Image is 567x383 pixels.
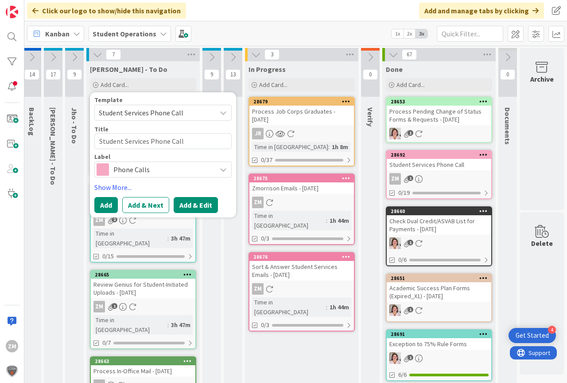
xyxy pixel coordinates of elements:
div: ZM [252,197,264,208]
div: Archive [530,74,554,84]
div: Sort & Answer Student Services Emails - [DATE] [249,261,354,280]
span: Add Card... [259,81,287,89]
img: EW [389,352,401,364]
div: 28653 [387,98,491,106]
div: 3h 47m [169,233,193,243]
div: Student Services Phone Call [387,159,491,170]
div: Academic Success Plan Forms (Expired_X1) - [DATE] [387,282,491,302]
img: Visit kanbanzone.com [6,6,18,18]
a: 28691Exception to 75% Rule FormsEW6/6 [386,329,492,381]
div: 28692 [387,151,491,159]
a: 28660Check Dual Credit/ASVAB List for Payments - [DATE]EW0/6 [386,206,492,266]
span: Add Card... [101,81,129,89]
div: 28653 [391,99,491,105]
div: 28663 [91,357,195,365]
div: Open Get Started checklist, remaining modules: 4 [509,328,556,343]
a: 28671Process LOA Forms / Requests / Returns - [DATE]ZMTime in [GEOGRAPHIC_DATA]:3h 47m0/15 [90,183,196,263]
span: Done [386,65,403,74]
span: 13 [225,69,241,80]
a: Show More... [94,182,232,193]
div: Time in [GEOGRAPHIC_DATA] [252,142,328,152]
div: 3h 47m [169,320,193,330]
span: 1 [112,303,117,309]
div: 28691 [391,331,491,337]
span: 7 [106,49,121,60]
button: Add & Edit [174,197,218,213]
div: ZM [93,214,105,226]
div: EW [387,128,491,139]
span: Kanban [45,28,70,39]
a: 28653Process Pending Change of Status Forms & Requests - [DATE]EW [386,97,492,143]
div: 28679 [253,99,354,105]
a: 28679Process Job Corps Graduates - [DATE]JRTime in [GEOGRAPHIC_DATA]:1h 8m0/37 [249,97,355,166]
a: 28675Zmorrison Emails - [DATE]ZMTime in [GEOGRAPHIC_DATA]:1h 44m0/3 [249,174,355,245]
span: 1 [408,355,413,360]
div: Delete [531,238,553,249]
div: 28675 [249,174,354,182]
span: 0 [363,69,378,80]
div: 28665 [91,271,195,279]
div: 28665 [95,272,195,278]
span: 0/37 [261,155,272,165]
div: Process In-Office Mail - [DATE] [91,365,195,377]
div: 28676 [249,253,354,261]
div: ZM [249,197,354,208]
div: ZM [6,340,18,352]
div: 28676Sort & Answer Student Services Emails - [DATE] [249,253,354,280]
button: Add & Next [122,197,169,213]
span: 0/7 [102,338,111,347]
span: Label [94,154,110,160]
span: Add Card... [396,81,425,89]
div: Check Dual Credit/ASVAB List for Payments - [DATE] [387,215,491,235]
span: BackLog [27,107,36,136]
div: Time in [GEOGRAPHIC_DATA] [93,315,167,335]
span: Emilie - To Do [49,107,58,185]
a: 28676Sort & Answer Student Services Emails - [DATE]ZMTime in [GEOGRAPHIC_DATA]:1h 44m0/3 [249,252,355,332]
div: 28691 [387,330,491,338]
div: Process Pending Change of Status Forms & Requests - [DATE] [387,106,491,125]
div: ZM [93,301,105,312]
div: Add and manage tabs by clicking [419,3,544,19]
input: Quick Filter... [437,26,503,42]
div: 28663 [95,358,195,364]
div: 28653Process Pending Change of Status Forms & Requests - [DATE] [387,98,491,125]
div: 4 [548,326,556,334]
div: JR [252,128,264,139]
img: EW [389,304,401,316]
div: ZM [249,283,354,295]
span: 17 [46,69,61,80]
span: 67 [402,49,417,60]
div: Exception to 75% Rule Forms [387,338,491,350]
span: Support [19,1,40,12]
div: 28660 [387,207,491,215]
div: 28676 [253,254,354,260]
img: EW [389,128,401,139]
div: EW [387,304,491,316]
img: avatar [6,365,18,377]
span: In Progress [249,65,286,74]
div: 28651 [391,275,491,281]
div: ZM [387,173,491,185]
span: : [328,142,330,152]
div: 28663Process In-Office Mail - [DATE] [91,357,195,377]
span: 3x [416,29,427,38]
div: 28665Review Genius for Student-Initiated Uploads - [DATE] [91,271,195,298]
span: 0/3 [261,320,269,330]
span: 1 [408,240,413,245]
span: 0/3 [261,234,269,243]
span: Zaida - To Do [90,65,167,74]
a: 28692Student Services Phone CallZM0/19 [386,150,492,199]
span: 0/6 [398,255,407,265]
span: Verify [366,107,375,126]
button: Add [94,197,118,213]
span: 0/15 [102,252,114,261]
span: 9 [204,69,219,80]
div: ZM [91,214,195,226]
span: : [167,320,169,330]
span: Jho - To Do [70,107,79,144]
span: 0 [500,69,515,80]
span: 3 [264,49,280,60]
div: Process Job Corps Graduates - [DATE] [249,106,354,125]
a: 28665Review Genius for Student-Initiated Uploads - [DATE]ZMTime in [GEOGRAPHIC_DATA]:3h 47m0/7 [90,270,196,349]
img: EW [389,237,401,249]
